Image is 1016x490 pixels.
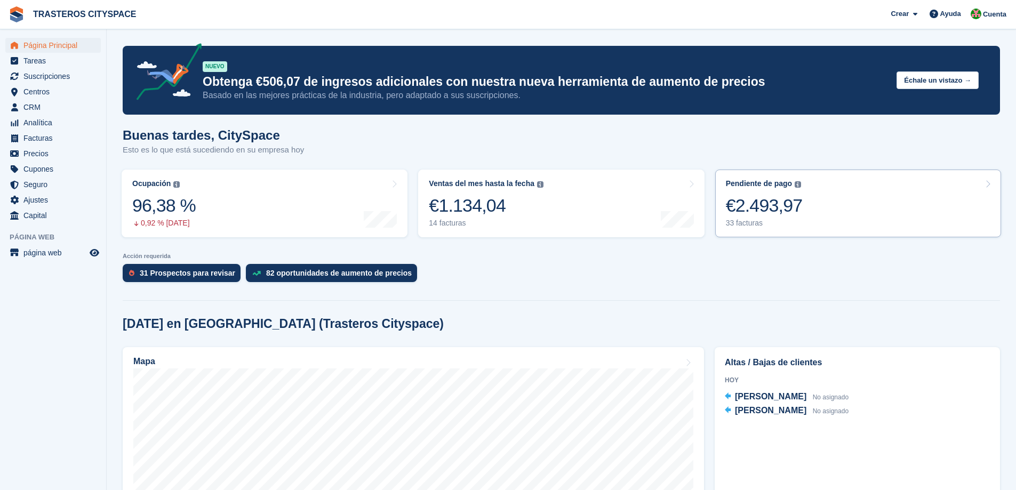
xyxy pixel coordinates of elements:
img: price_increase_opportunities-93ffe204e8149a01c8c9dc8f82e8f89637d9d84a8eef4429ea346261dce0b2c0.svg [252,271,261,276]
a: Vista previa de la tienda [88,246,101,259]
a: menu [5,131,101,146]
img: icon-info-grey-7440780725fd019a000dd9b08b2336e03edf1995a4989e88bcd33f0948082b44.svg [795,181,801,188]
div: Ventas del mes hasta la fecha [429,179,534,188]
span: Seguro [23,177,87,192]
span: No asignado [813,407,849,415]
div: €2.493,97 [726,195,803,216]
span: Cupones [23,162,87,176]
img: CitySpace [971,9,981,19]
img: stora-icon-8386f47178a22dfd0bd8f6a31ec36ba5ce8667c1dd55bd0f319d3a0aa187defe.svg [9,6,25,22]
a: Ventas del mes hasta la fecha €1.134,04 14 facturas [418,170,704,237]
p: Obtenga €506,07 de ingresos adicionales con nuestra nueva herramienta de aumento de precios [203,74,888,90]
div: Hoy [725,375,990,385]
div: 33 facturas [726,219,803,228]
p: Acción requerida [123,253,1000,260]
span: página web [23,245,87,260]
img: icon-info-grey-7440780725fd019a000dd9b08b2336e03edf1995a4989e88bcd33f0948082b44.svg [173,181,180,188]
div: 96,38 % [132,195,196,216]
a: menu [5,38,101,53]
a: menu [5,146,101,161]
div: €1.134,04 [429,195,543,216]
a: menu [5,69,101,84]
div: 0,92 % [DATE] [132,219,196,228]
a: menu [5,100,101,115]
span: Crear [891,9,909,19]
span: Capital [23,208,87,223]
p: Esto es lo que está sucediendo en su empresa hoy [123,144,304,156]
h1: Buenas tardes, CitySpace [123,128,304,142]
h2: [DATE] en [GEOGRAPHIC_DATA] (Trasteros Cityspace) [123,317,444,331]
div: Ocupación [132,179,171,188]
a: [PERSON_NAME] No asignado [725,390,849,404]
div: 31 Prospectos para revisar [140,269,235,277]
a: Pendiente de pago €2.493,97 33 facturas [715,170,1001,237]
span: [PERSON_NAME] [735,392,806,401]
div: NUEVO [203,61,227,72]
span: Ajustes [23,192,87,207]
a: menú [5,245,101,260]
a: menu [5,84,101,99]
a: menu [5,115,101,130]
span: No asignado [813,393,849,401]
a: [PERSON_NAME] No asignado [725,404,849,418]
a: TRASTEROS CITYSPACE [29,5,141,23]
span: Facturas [23,131,87,146]
a: menu [5,208,101,223]
a: menu [5,192,101,207]
a: menu [5,53,101,68]
a: 31 Prospectos para revisar [123,264,246,287]
img: icon-info-grey-7440780725fd019a000dd9b08b2336e03edf1995a4989e88bcd33f0948082b44.svg [537,181,543,188]
h2: Altas / Bajas de clientes [725,356,990,369]
a: menu [5,162,101,176]
a: 82 oportunidades de aumento de precios [246,264,422,287]
img: price-adjustments-announcement-icon-8257ccfd72463d97f412b2fc003d46551f7dbcb40ab6d574587a9cd5c0d94... [127,43,202,104]
img: prospect-51fa495bee0391a8d652442698ab0144808aea92771e9ea1ae160a38d050c398.svg [129,270,134,276]
div: 14 facturas [429,219,543,228]
span: Tareas [23,53,87,68]
span: Suscripciones [23,69,87,84]
a: menu [5,177,101,192]
p: Basado en las mejores prácticas de la industria, pero adaptado a sus suscripciones. [203,90,888,101]
span: Ayuda [940,9,961,19]
div: 82 oportunidades de aumento de precios [266,269,412,277]
span: Cuenta [983,9,1006,20]
span: Página web [10,232,106,243]
span: CRM [23,100,87,115]
div: Pendiente de pago [726,179,792,188]
span: Centros [23,84,87,99]
span: Precios [23,146,87,161]
h2: Mapa [133,357,155,366]
a: Ocupación 96,38 % 0,92 % [DATE] [122,170,407,237]
span: Página Principal [23,38,87,53]
span: [PERSON_NAME] [735,406,806,415]
button: Échale un vistazo → [897,71,979,89]
span: Analítica [23,115,87,130]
